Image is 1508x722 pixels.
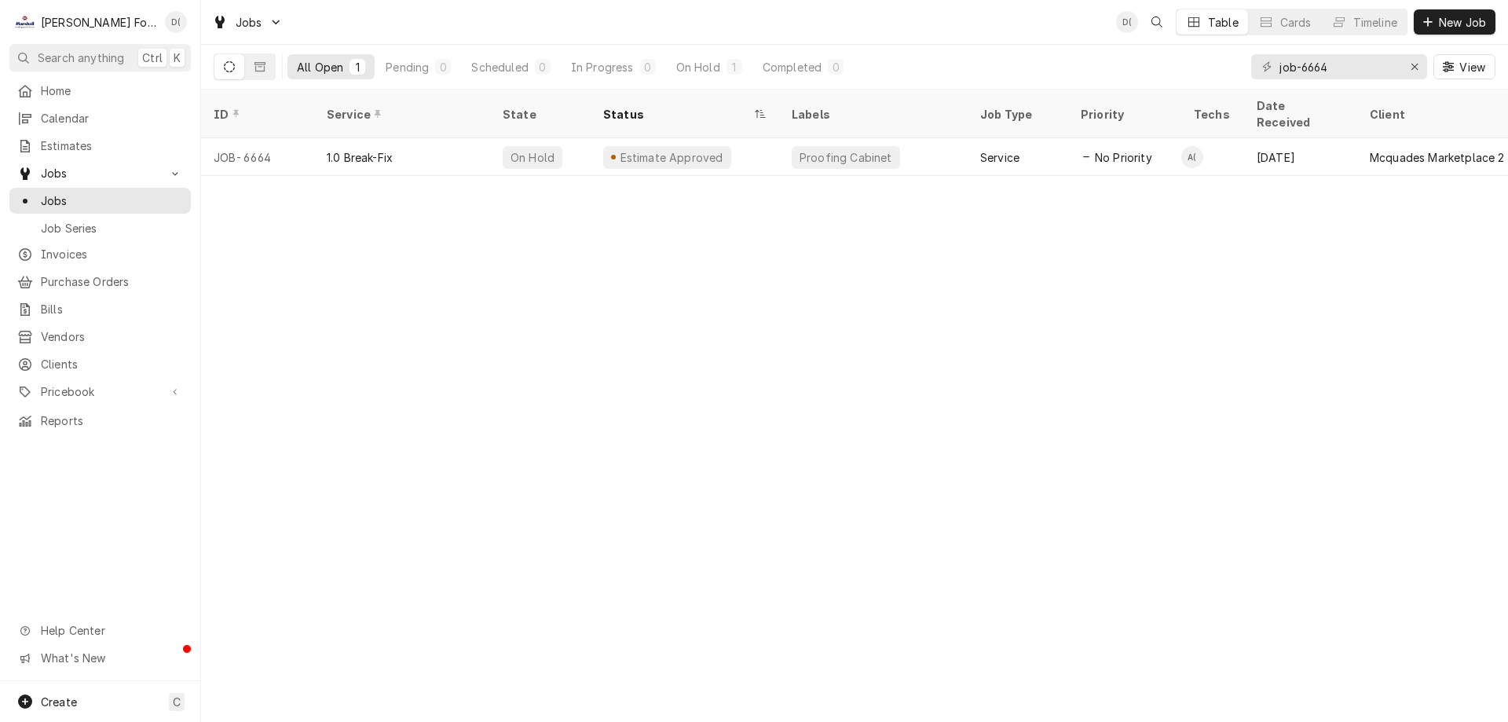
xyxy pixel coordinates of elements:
div: Priority [1081,106,1166,123]
div: 0 [643,59,653,75]
div: Mcquades Marketplace 2 [1370,149,1505,166]
div: Marshall Food Equipment Service's Avatar [14,11,36,33]
input: Keyword search [1279,54,1397,79]
div: Job Type [980,106,1056,123]
span: K [174,49,181,66]
div: D( [165,11,187,33]
div: Derek Testa (81)'s Avatar [1116,11,1138,33]
div: Service [327,106,474,123]
div: Estimate Approved [618,149,725,166]
div: 1 [353,59,362,75]
div: State [503,106,578,123]
div: Pending [386,59,429,75]
div: Completed [763,59,822,75]
div: On Hold [509,149,556,166]
a: Purchase Orders [9,269,191,295]
div: Status [603,106,751,123]
div: All Open [297,59,343,75]
span: Ctrl [142,49,163,66]
span: Bills [41,301,183,317]
div: 0 [831,59,840,75]
span: Invoices [41,246,183,262]
span: Help Center [41,622,181,639]
div: M [14,11,36,33]
span: Vendors [41,328,183,345]
button: Search anythingCtrlK [9,44,191,71]
a: Bills [9,296,191,322]
div: Derek Testa (81)'s Avatar [165,11,187,33]
span: Jobs [41,192,183,209]
div: [DATE] [1244,138,1357,176]
div: JOB-6664 [201,138,314,176]
span: Home [41,82,183,99]
div: 1.0 Break-Fix [327,149,393,166]
div: Scheduled [471,59,528,75]
span: Clients [41,356,183,372]
a: Invoices [9,241,191,267]
button: Erase input [1402,54,1427,79]
div: D( [1116,11,1138,33]
a: Estimates [9,133,191,159]
div: Date Received [1257,97,1341,130]
button: View [1433,54,1495,79]
a: Job Series [9,215,191,241]
div: [PERSON_NAME] Food Equipment Service [41,14,156,31]
span: Purchase Orders [41,273,183,290]
span: C [173,694,181,710]
div: Cards [1280,14,1312,31]
div: In Progress [571,59,634,75]
a: Home [9,78,191,104]
div: ID [214,106,298,123]
div: 1 [730,59,739,75]
a: Reports [9,408,191,434]
div: 0 [438,59,448,75]
div: Labels [792,106,955,123]
a: Go to Jobs [9,160,191,186]
div: Techs [1194,106,1232,123]
span: Search anything [38,49,124,66]
a: Go to Pricebook [9,379,191,405]
a: Clients [9,351,191,377]
span: New Job [1436,14,1489,31]
a: Go to Help Center [9,618,191,643]
span: View [1456,59,1488,75]
button: Open search [1144,9,1169,35]
div: 0 [538,59,547,75]
div: Timeline [1353,14,1397,31]
span: Reports [41,412,183,429]
span: Jobs [41,165,159,181]
div: On Hold [676,59,720,75]
span: Create [41,695,77,709]
a: Go to Jobs [206,9,289,35]
span: What's New [41,650,181,666]
span: Calendar [41,110,183,126]
div: Andy Christopoulos (121)'s Avatar [1181,146,1203,168]
span: Job Series [41,220,183,236]
span: Pricebook [41,383,159,400]
a: Go to What's New [9,645,191,671]
div: Service [980,149,1019,166]
span: Jobs [236,14,262,31]
a: Vendors [9,324,191,350]
a: Calendar [9,105,191,131]
div: Table [1208,14,1239,31]
a: Jobs [9,188,191,214]
div: A( [1181,146,1203,168]
span: Estimates [41,137,183,154]
div: Proofing Cabinet [798,149,894,166]
span: No Priority [1095,149,1152,166]
button: New Job [1414,9,1495,35]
